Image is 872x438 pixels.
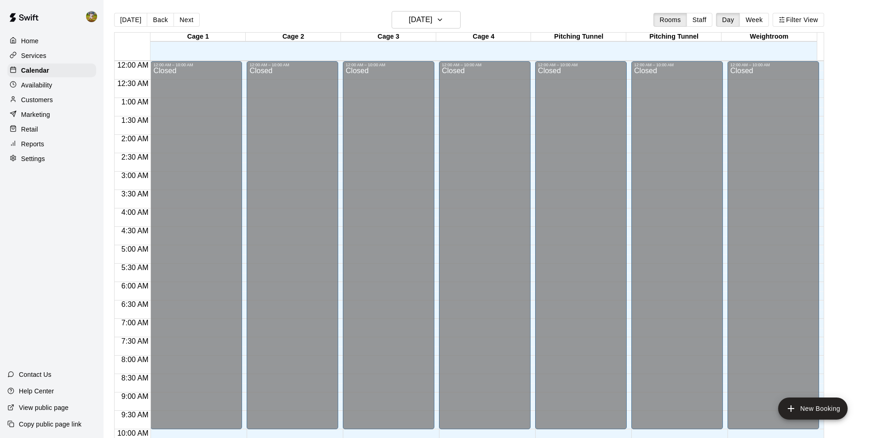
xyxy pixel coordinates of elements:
[114,13,147,27] button: [DATE]
[722,33,817,41] div: Weightroom
[730,67,816,432] div: Closed
[19,370,52,379] p: Contact Us
[739,13,768,27] button: Week
[653,13,687,27] button: Rooms
[730,63,816,67] div: 12:00 AM – 10:00 AM
[439,61,531,429] div: 12:00 AM – 10:00 AM: Closed
[634,63,720,67] div: 12:00 AM – 10:00 AM
[21,95,53,104] p: Customers
[21,81,52,90] p: Availability
[119,245,151,253] span: 5:00 AM
[119,98,151,106] span: 1:00 AM
[716,13,740,27] button: Day
[19,386,54,396] p: Help Center
[7,93,96,107] a: Customers
[119,116,151,124] span: 1:30 AM
[21,154,45,163] p: Settings
[249,67,335,432] div: Closed
[436,33,531,41] div: Cage 4
[21,139,44,149] p: Reports
[115,80,151,87] span: 12:30 AM
[392,11,461,29] button: [DATE]
[346,67,432,432] div: Closed
[687,13,713,27] button: Staff
[21,125,38,134] p: Retail
[343,61,434,429] div: 12:00 AM – 10:00 AM: Closed
[7,34,96,48] a: Home
[631,61,723,429] div: 12:00 AM – 10:00 AM: Closed
[119,282,151,290] span: 6:00 AM
[119,337,151,345] span: 7:30 AM
[115,429,151,437] span: 10:00 AM
[7,78,96,92] a: Availability
[409,13,432,26] h6: [DATE]
[21,110,50,119] p: Marketing
[442,63,528,67] div: 12:00 AM – 10:00 AM
[538,63,624,67] div: 12:00 AM – 10:00 AM
[7,122,96,136] a: Retail
[150,61,242,429] div: 12:00 AM – 10:00 AM: Closed
[626,33,722,41] div: Pitching Tunnel
[86,11,97,22] img: Jhonny Montoya
[21,66,49,75] p: Calendar
[119,264,151,271] span: 5:30 AM
[119,300,151,308] span: 6:30 AM
[84,7,104,26] div: Jhonny Montoya
[728,61,819,429] div: 12:00 AM – 10:00 AM: Closed
[115,61,151,69] span: 12:00 AM
[147,13,174,27] button: Back
[246,33,341,41] div: Cage 2
[119,374,151,382] span: 8:30 AM
[119,135,151,143] span: 2:00 AM
[538,67,624,432] div: Closed
[173,13,199,27] button: Next
[7,63,96,77] a: Calendar
[19,403,69,412] p: View public page
[535,61,627,429] div: 12:00 AM – 10:00 AM: Closed
[778,398,848,420] button: add
[119,208,151,216] span: 4:00 AM
[119,172,151,179] span: 3:00 AM
[7,108,96,121] a: Marketing
[249,63,335,67] div: 12:00 AM – 10:00 AM
[7,152,96,166] a: Settings
[21,51,46,60] p: Services
[119,392,151,400] span: 9:00 AM
[119,153,151,161] span: 2:30 AM
[7,49,96,63] a: Services
[119,190,151,198] span: 3:30 AM
[119,319,151,327] span: 7:00 AM
[773,13,824,27] button: Filter View
[19,420,81,429] p: Copy public page link
[341,33,436,41] div: Cage 3
[531,33,626,41] div: Pitching Tunnel
[119,227,151,235] span: 4:30 AM
[442,67,528,432] div: Closed
[634,67,720,432] div: Closed
[346,63,432,67] div: 12:00 AM – 10:00 AM
[7,137,96,151] a: Reports
[21,36,39,46] p: Home
[150,33,246,41] div: Cage 1
[119,356,151,363] span: 8:00 AM
[247,61,338,429] div: 12:00 AM – 10:00 AM: Closed
[153,67,239,432] div: Closed
[119,411,151,419] span: 9:30 AM
[153,63,239,67] div: 12:00 AM – 10:00 AM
